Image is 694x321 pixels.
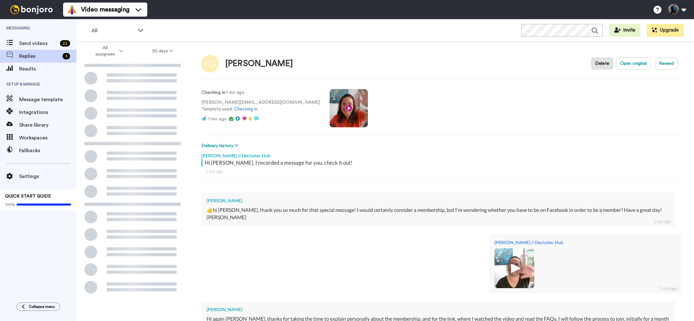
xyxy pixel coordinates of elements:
[62,53,70,59] div: 3
[207,306,670,313] div: [PERSON_NAME]
[616,57,651,70] button: Open original
[19,134,77,142] span: Workspaces
[8,5,55,14] img: bj-logo-header-white.svg
[234,107,258,111] a: Checking in
[647,24,684,37] button: Upgrade
[138,45,188,57] button: 30 days
[494,239,676,246] div: [PERSON_NAME] // Declutter Hub
[660,285,677,292] div: 1 mo ago
[29,304,55,309] span: Collapse menu
[5,194,51,198] span: QUICK START GUIDE
[201,90,225,95] strong: Checking in
[19,147,77,154] span: Fallbacks
[19,173,77,180] span: Settings
[19,40,57,47] span: Send videos
[205,168,677,175] div: 1 mo ago
[591,57,613,70] button: Delete
[201,55,219,72] img: Image of Kellie O'Brien
[92,45,118,57] span: All assignees
[653,218,671,225] div: 1 mo ago
[201,99,320,113] p: [PERSON_NAME][EMAIL_ADDRESS][DOMAIN_NAME] Template used:
[81,5,129,14] span: Video messaging
[5,202,15,207] span: 100%
[19,96,77,103] span: Message template
[91,27,134,34] span: All
[655,57,678,70] button: Resend
[19,121,77,129] span: Share library
[201,142,240,149] button: Delivery history
[208,117,227,121] span: 1 mo ago
[19,52,60,60] span: Replies
[17,302,60,311] button: Collapse menu
[67,4,77,15] img: vm-color.svg
[201,89,320,96] p: : 1 mo ago
[205,159,680,167] div: Hi [PERSON_NAME], I recorded a message for you, check it out!
[207,198,670,204] div: [PERSON_NAME]
[19,65,77,73] span: Results
[60,40,70,47] div: 22
[201,149,681,159] div: [PERSON_NAME] // Declutter Hub
[78,42,138,60] button: All assignees
[225,59,293,68] div: [PERSON_NAME]
[609,24,640,37] button: Invite
[207,206,670,221] div: 👍hi [PERSON_NAME], thank you so much for that special message! I would certainly consider a membe...
[19,108,77,116] span: Integrations
[494,248,534,288] img: 1245fed4-a73e-4c8a-8eef-91f05f655193-thumb.jpg
[506,259,523,277] img: ic_play_thick.png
